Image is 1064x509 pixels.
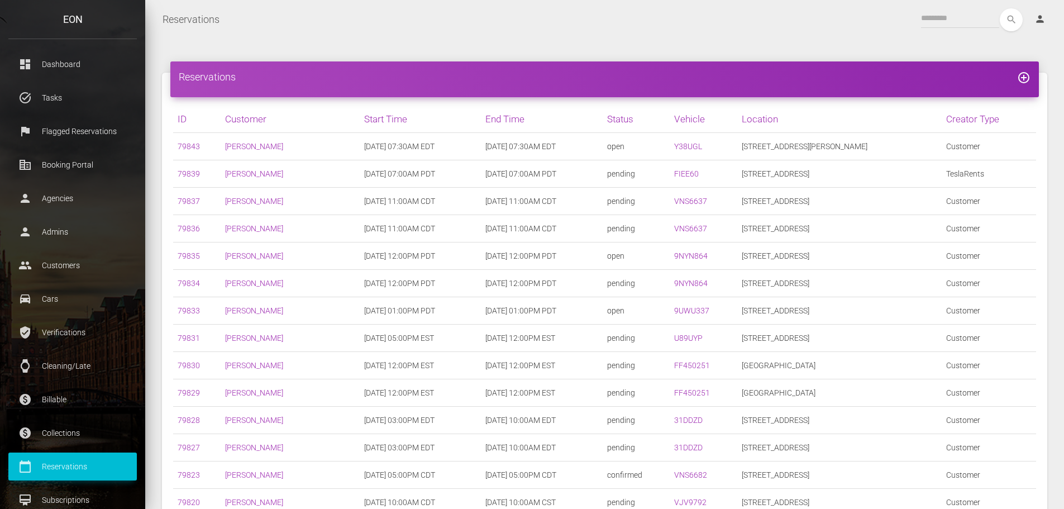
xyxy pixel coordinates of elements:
a: person [1026,8,1056,31]
td: TeslaRents [942,160,1036,188]
a: flag Flagged Reservations [8,117,137,145]
p: Reservations [17,458,128,475]
a: 31DDZD [674,443,703,452]
td: [STREET_ADDRESS] [737,270,942,297]
td: [DATE] 01:00PM PDT [360,297,481,325]
a: person Agencies [8,184,137,212]
td: [DATE] 05:00PM CDT [360,462,481,489]
a: [PERSON_NAME] [225,470,283,479]
th: Creator Type [942,106,1036,133]
a: [PERSON_NAME] [225,334,283,342]
a: 79827 [178,443,200,452]
td: [DATE] 11:00AM CDT [360,215,481,242]
a: 31DDZD [674,416,703,425]
td: [STREET_ADDRESS] [737,242,942,270]
p: Dashboard [17,56,128,73]
a: FF450251 [674,361,710,370]
a: task_alt Tasks [8,84,137,112]
p: Flagged Reservations [17,123,128,140]
a: people Customers [8,251,137,279]
a: VNS6682 [674,470,707,479]
th: Vehicle [670,106,738,133]
td: Customer [942,215,1036,242]
a: [PERSON_NAME] [225,416,283,425]
td: [DATE] 12:00PM EST [360,379,481,407]
td: [DATE] 11:00AM CDT [481,188,602,215]
td: Customer [942,325,1036,352]
h4: Reservations [179,70,1030,84]
a: 9UWU337 [674,306,709,315]
a: 79843 [178,142,200,151]
a: FIEE60 [674,169,699,178]
td: pending [603,215,670,242]
a: [PERSON_NAME] [225,169,283,178]
p: Cars [17,291,128,307]
td: Customer [942,379,1036,407]
a: [PERSON_NAME] [225,251,283,260]
a: 79836 [178,224,200,233]
a: corporate_fare Booking Portal [8,151,137,179]
a: 79837 [178,197,200,206]
p: Subscriptions [17,492,128,508]
a: VJV9792 [674,498,707,507]
td: [DATE] 07:30AM EDT [481,133,602,160]
td: [STREET_ADDRESS] [737,188,942,215]
td: [DATE] 12:00PM EST [481,379,602,407]
a: [PERSON_NAME] [225,498,283,507]
td: [DATE] 11:00AM CDT [360,188,481,215]
td: pending [603,325,670,352]
a: 79823 [178,470,200,479]
a: 79829 [178,388,200,397]
td: open [603,297,670,325]
td: Customer [942,407,1036,434]
td: Customer [942,188,1036,215]
p: Verifications [17,324,128,341]
td: pending [603,407,670,434]
td: pending [603,379,670,407]
td: open [603,242,670,270]
p: Admins [17,223,128,240]
td: [DATE] 12:00PM PDT [481,270,602,297]
a: [PERSON_NAME] [225,224,283,233]
th: ID [173,106,221,133]
td: [DATE] 01:00PM PDT [481,297,602,325]
p: Cleaning/Late [17,358,128,374]
a: 79830 [178,361,200,370]
td: [DATE] 12:00PM PDT [481,242,602,270]
a: [PERSON_NAME] [225,361,283,370]
p: Agencies [17,190,128,207]
a: 79834 [178,279,200,288]
a: 79828 [178,416,200,425]
a: [PERSON_NAME] [225,388,283,397]
button: search [1000,8,1023,31]
td: [DATE] 12:00PM EST [481,352,602,379]
a: 9NYN864 [674,251,708,260]
p: Customers [17,257,128,274]
td: Customer [942,462,1036,489]
i: person [1034,13,1046,25]
a: 79831 [178,334,200,342]
a: [PERSON_NAME] [225,443,283,452]
a: verified_user Verifications [8,318,137,346]
td: [DATE] 05:00PM CDT [481,462,602,489]
p: Tasks [17,89,128,106]
a: Reservations [163,6,220,34]
a: add_circle_outline [1017,71,1030,83]
td: [STREET_ADDRESS] [737,325,942,352]
td: Customer [942,242,1036,270]
a: [PERSON_NAME] [225,279,283,288]
a: paid Billable [8,386,137,413]
td: [STREET_ADDRESS] [737,297,942,325]
td: [DATE] 12:00PM EST [481,325,602,352]
a: 79835 [178,251,200,260]
a: [PERSON_NAME] [225,197,283,206]
td: [STREET_ADDRESS] [737,434,942,462]
a: [PERSON_NAME] [225,306,283,315]
a: 79833 [178,306,200,315]
td: [DATE] 07:30AM EDT [360,133,481,160]
td: [DATE] 07:00AM PDT [360,160,481,188]
td: [STREET_ADDRESS] [737,215,942,242]
a: watch Cleaning/Late [8,352,137,380]
td: [STREET_ADDRESS] [737,407,942,434]
td: open [603,133,670,160]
